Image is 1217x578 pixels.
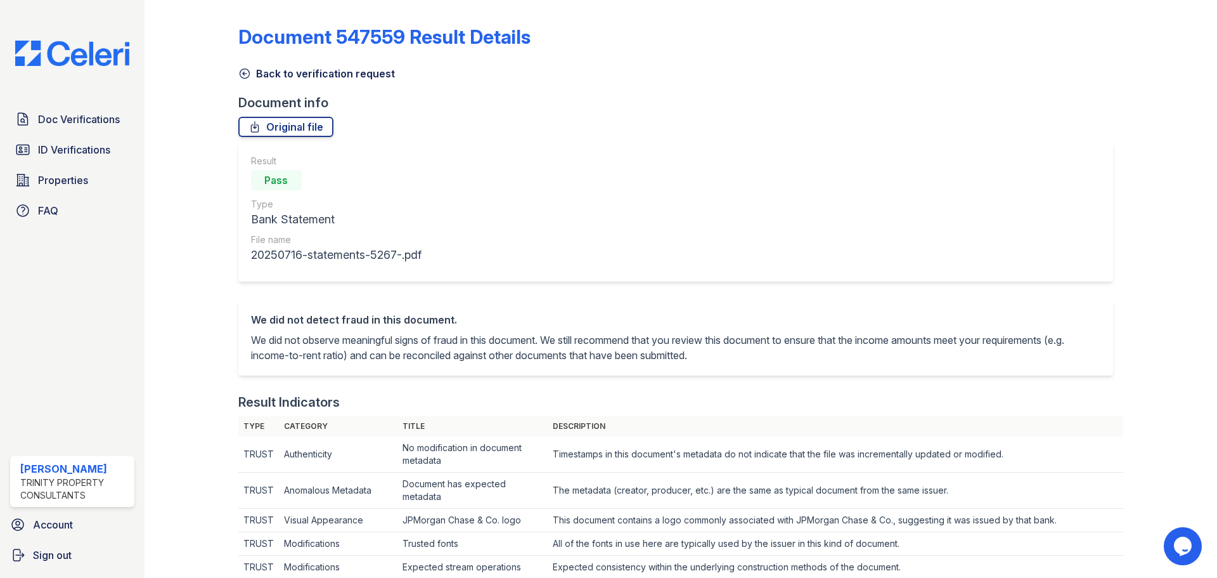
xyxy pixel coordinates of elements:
a: Sign out [5,542,139,568]
td: This document contains a logo commonly associated with JPMorgan Chase & Co., suggesting it was is... [548,509,1123,532]
a: Account [5,512,139,537]
td: Timestamps in this document's metadata do not indicate that the file was incrementally updated or... [548,437,1123,473]
span: Doc Verifications [38,112,120,127]
a: ID Verifications [10,137,134,162]
td: Anomalous Metadata [279,473,397,509]
td: The metadata (creator, producer, etc.) are the same as typical document from the same issuer. [548,473,1123,509]
span: FAQ [38,203,58,218]
td: Authenticity [279,437,397,473]
td: TRUST [238,473,279,509]
div: Type [251,198,422,211]
td: No modification in document metadata [397,437,548,473]
th: Title [397,416,548,437]
a: Properties [10,167,134,193]
td: Trusted fonts [397,532,548,556]
td: TRUST [238,509,279,532]
span: Properties [38,173,88,188]
div: File name [251,233,422,246]
img: CE_Logo_Blue-a8612792a0a2168367f1c8372b55b34899dd931a85d93a1a3d3e32e68fde9ad4.png [5,41,139,66]
div: [PERSON_NAME] [20,461,129,476]
td: JPMorgan Chase & Co. logo [397,509,548,532]
td: Document has expected metadata [397,473,548,509]
span: ID Verifications [38,142,110,157]
a: FAQ [10,198,134,223]
span: Sign out [33,548,72,563]
td: TRUST [238,532,279,556]
a: Back to verification request [238,66,395,81]
th: Category [279,416,397,437]
div: Bank Statement [251,211,422,228]
span: Account [33,517,73,532]
td: TRUST [238,437,279,473]
div: Document info [238,94,1123,112]
div: Pass [251,170,302,190]
div: 20250716-statements-5267-.pdf [251,246,422,264]
div: Trinity Property Consultants [20,476,129,502]
div: Result Indicators [238,393,340,411]
p: We did not observe meaningful signs of fraud in this document. We still recommend that you review... [251,332,1100,363]
a: Original file [238,117,333,137]
th: Type [238,416,279,437]
td: Visual Appearance [279,509,397,532]
th: Description [548,416,1123,437]
a: Doc Verifications [10,107,134,132]
a: Document 547559 Result Details [238,25,531,48]
div: Result [251,155,422,167]
iframe: chat widget [1164,527,1204,565]
div: We did not detect fraud in this document. [251,312,1100,327]
td: All of the fonts in use here are typically used by the issuer in this kind of document. [548,532,1123,556]
td: Modifications [279,532,397,556]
